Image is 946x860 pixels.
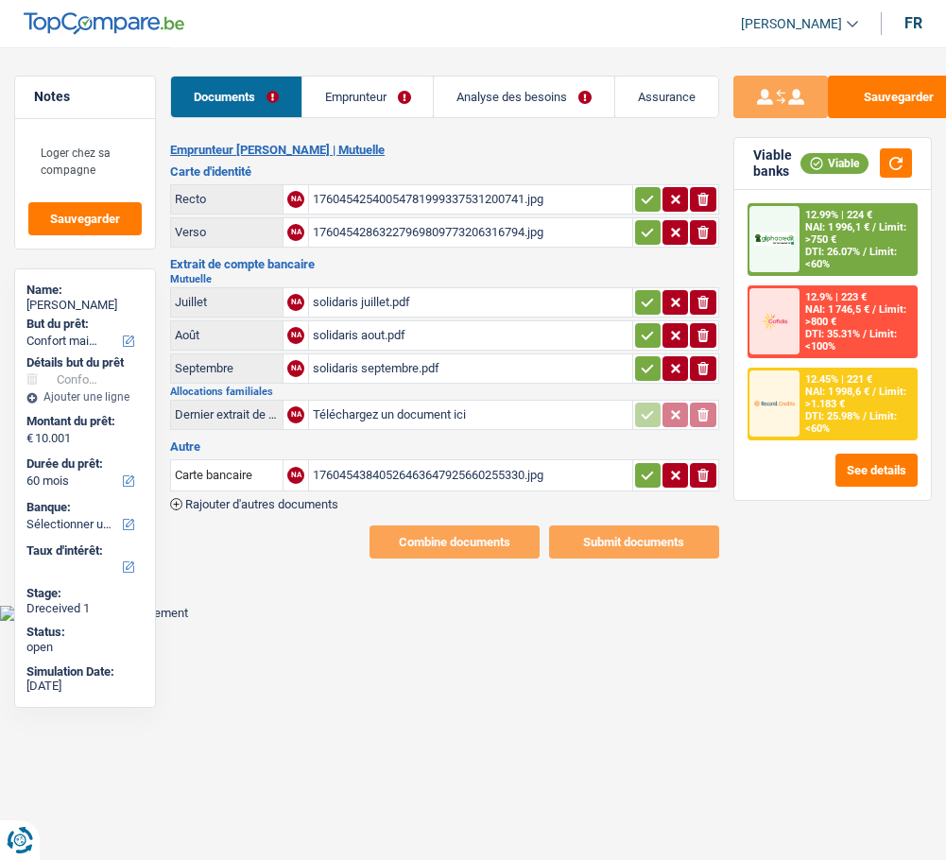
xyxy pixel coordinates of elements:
[805,386,869,398] span: NAI: 1 998,6 €
[835,454,918,487] button: See details
[741,16,842,32] span: [PERSON_NAME]
[26,601,144,616] div: Dreceived 1
[754,311,795,331] img: Cofidis
[170,258,719,270] h3: Extrait de compte bancaire
[170,274,719,284] h2: Mutuelle
[287,294,304,311] div: NA
[754,393,795,413] img: Record Credits
[34,89,136,105] h5: Notes
[26,586,144,601] div: Stage:
[615,77,718,117] a: Assurance
[26,664,144,679] div: Simulation Date:
[26,431,33,446] span: €
[805,386,906,410] span: Limit: >1.183 €
[805,303,869,316] span: NAI: 1 746,5 €
[287,327,304,344] div: NA
[805,246,860,258] span: DTI: 26.07%
[805,328,897,353] span: Limit: <100%
[805,303,906,328] span: Limit: >800 €
[26,390,144,404] div: Ajouter une ligne
[170,165,719,178] h3: Carte d'identité
[170,143,719,158] h2: Emprunteur [PERSON_NAME] | Mutuelle
[313,321,628,350] div: solidaris aout.pdf
[171,77,301,117] a: Documents
[313,185,628,214] div: 17604542540054781999337531200741.jpg
[175,328,279,342] div: Août
[185,498,338,510] span: Rajouter d'autres documents
[313,218,628,247] div: 17604542863227969809773206316794.jpg
[26,298,144,313] div: [PERSON_NAME]
[170,440,719,453] h3: Autre
[26,500,140,515] label: Banque:
[370,525,540,559] button: Combine documents
[175,295,279,309] div: Juillet
[175,192,279,206] div: Recto
[28,202,142,235] button: Sauvegarder
[26,543,140,559] label: Taux d'intérêt:
[805,410,860,422] span: DTI: 25.98%
[549,525,719,559] button: Submit documents
[302,77,434,117] a: Emprunteur
[863,328,867,340] span: /
[287,467,304,484] div: NA
[805,221,869,233] span: NAI: 1 996,1 €
[805,291,867,303] div: 12.9% | 223 €
[726,9,858,40] a: [PERSON_NAME]
[287,224,304,241] div: NA
[805,221,906,246] span: Limit: >750 €
[805,410,897,435] span: Limit: <60%
[805,373,872,386] div: 12.45% | 221 €
[863,246,867,258] span: /
[170,498,338,510] button: Rajouter d'autres documents
[754,232,795,245] img: AlphaCredit
[26,414,140,429] label: Montant du prêt:
[26,625,144,640] div: Status:
[863,410,867,422] span: /
[287,360,304,377] div: NA
[287,406,304,423] div: NA
[313,354,628,383] div: solidaris septembre.pdf
[170,387,719,397] h2: Allocations familiales
[287,191,304,208] div: NA
[753,147,800,180] div: Viable banks
[26,679,144,694] div: [DATE]
[313,288,628,317] div: solidaris juillet.pdf
[904,14,922,32] div: fr
[26,640,144,655] div: open
[50,213,120,225] span: Sauvegarder
[26,355,144,370] div: Détails but du prêt
[313,461,628,490] div: 17604543840526463647925660255330.jpg
[26,317,140,332] label: But du prêt:
[434,77,614,117] a: Analyse des besoins
[805,328,860,340] span: DTI: 35.31%
[805,246,897,270] span: Limit: <60%
[872,386,876,398] span: /
[805,209,872,221] div: 12.99% | 224 €
[26,283,144,298] div: Name:
[26,456,140,472] label: Durée du prêt:
[175,407,279,421] div: Dernier extrait de compte pour vos allocations familiales
[872,303,876,316] span: /
[800,153,869,174] div: Viable
[175,361,279,375] div: Septembre
[175,225,279,239] div: Verso
[872,221,876,233] span: /
[24,12,184,35] img: TopCompare Logo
